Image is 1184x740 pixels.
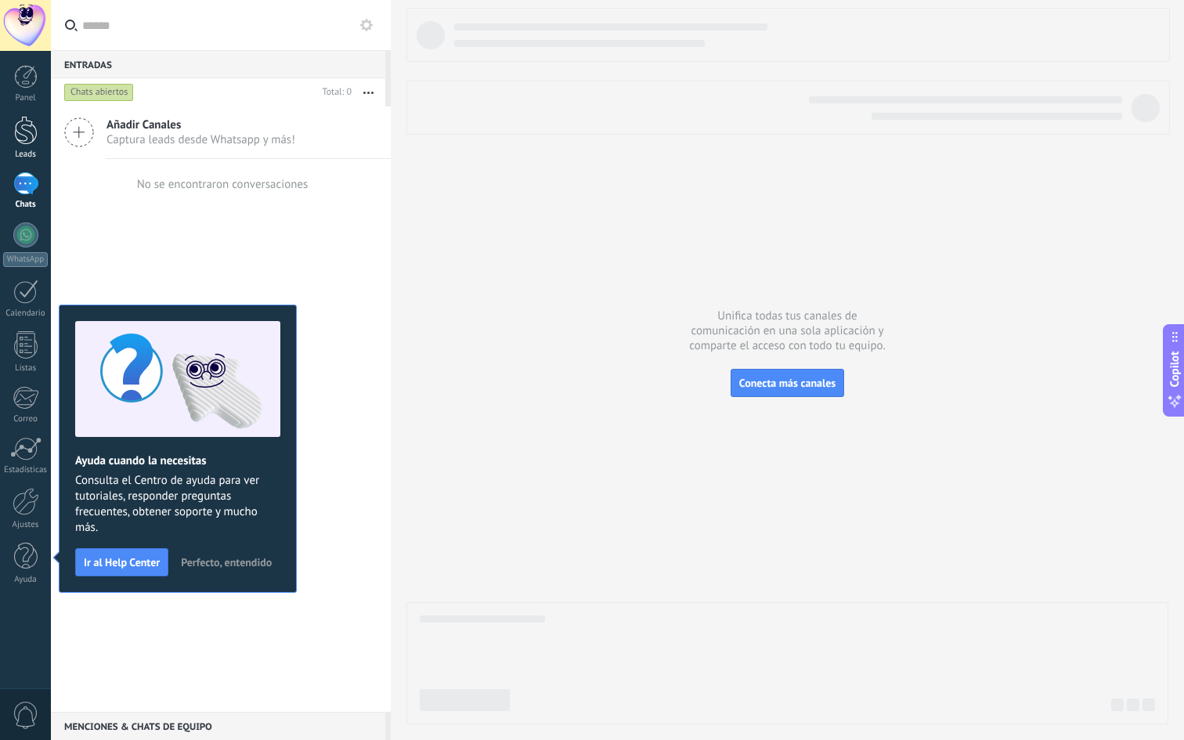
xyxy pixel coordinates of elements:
[137,177,309,192] div: No se encontraron conversaciones
[3,520,49,530] div: Ajustes
[3,414,49,424] div: Correo
[181,557,272,568] span: Perfecto, entendido
[64,83,134,102] div: Chats abiertos
[106,117,295,132] span: Añadir Canales
[3,93,49,103] div: Panel
[731,369,844,397] button: Conecta más canales
[174,550,279,574] button: Perfecto, entendido
[3,363,49,374] div: Listas
[3,252,48,267] div: WhatsApp
[739,376,836,390] span: Conecta más canales
[75,453,280,468] h2: Ayuda cuando la necesitas
[3,309,49,319] div: Calendario
[3,465,49,475] div: Estadísticas
[1167,351,1182,387] span: Copilot
[316,85,352,100] div: Total: 0
[51,712,385,740] div: Menciones & Chats de equipo
[75,473,280,536] span: Consulta el Centro de ayuda para ver tutoriales, responder preguntas frecuentes, obtener soporte ...
[106,132,295,147] span: Captura leads desde Whatsapp y más!
[51,50,385,78] div: Entradas
[3,575,49,585] div: Ayuda
[84,557,160,568] span: Ir al Help Center
[3,150,49,160] div: Leads
[75,548,168,576] button: Ir al Help Center
[3,200,49,210] div: Chats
